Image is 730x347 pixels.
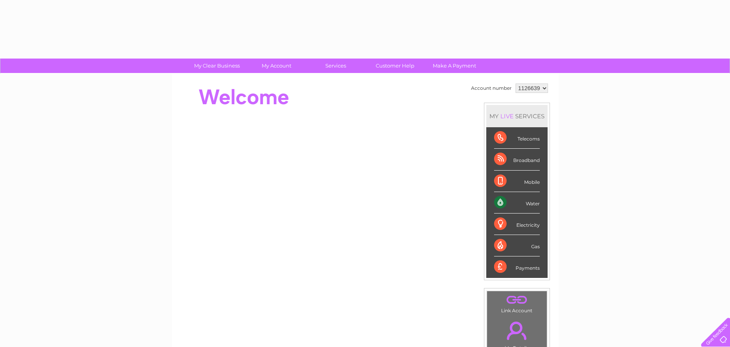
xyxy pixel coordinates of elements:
a: My Clear Business [185,59,249,73]
div: LIVE [499,112,515,120]
a: . [489,293,545,307]
div: Gas [494,235,540,256]
div: Water [494,192,540,214]
div: MY SERVICES [486,105,548,127]
td: Link Account [487,291,547,315]
td: Account number [469,82,514,95]
div: Broadband [494,149,540,170]
a: My Account [244,59,309,73]
div: Electricity [494,214,540,235]
div: Mobile [494,171,540,192]
div: Payments [494,256,540,278]
div: Telecoms [494,127,540,149]
a: Make A Payment [422,59,487,73]
a: Customer Help [363,59,427,73]
a: . [489,317,545,344]
a: Services [303,59,368,73]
